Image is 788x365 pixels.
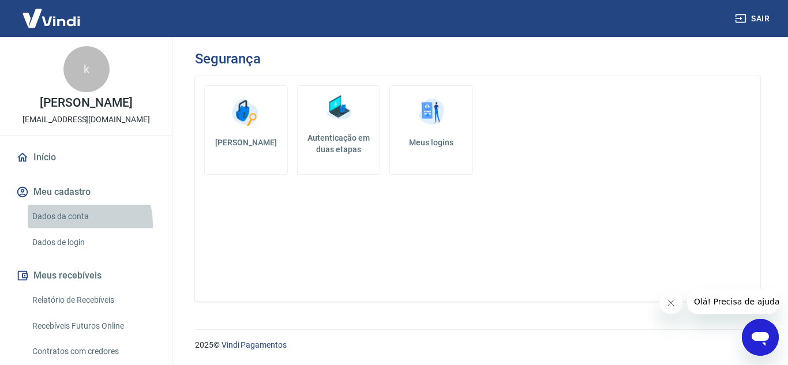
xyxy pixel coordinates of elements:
[14,1,89,36] img: Vindi
[414,95,449,130] img: Meus logins
[222,340,287,349] a: Vindi Pagamentos
[28,288,159,312] a: Relatório de Recebíveis
[14,179,159,205] button: Meu cadastro
[321,91,356,125] img: Autenticação em duas etapas
[302,132,376,155] h5: Autenticação em duas etapas
[14,263,159,288] button: Meus recebíveis
[28,205,159,228] a: Dados da conta
[28,231,159,254] a: Dados de login
[297,85,381,175] a: Autenticação em duas etapas
[204,85,288,175] a: [PERSON_NAME]
[399,137,463,148] h5: Meus logins
[63,46,110,92] div: k
[214,137,278,148] h5: [PERSON_NAME]
[22,114,150,126] p: [EMAIL_ADDRESS][DOMAIN_NAME]
[28,340,159,363] a: Contratos com credores
[742,319,779,356] iframe: Botão para abrir a janela de mensagens
[228,95,263,130] img: Alterar senha
[195,339,760,351] p: 2025 ©
[687,289,779,314] iframe: Mensagem da empresa
[40,97,132,109] p: [PERSON_NAME]
[7,8,97,17] span: Olá! Precisa de ajuda?
[659,291,682,314] iframe: Fechar mensagem
[28,314,159,338] a: Recebíveis Futuros Online
[14,145,159,170] a: Início
[733,8,774,29] button: Sair
[389,85,473,175] a: Meus logins
[195,51,260,67] h3: Segurança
